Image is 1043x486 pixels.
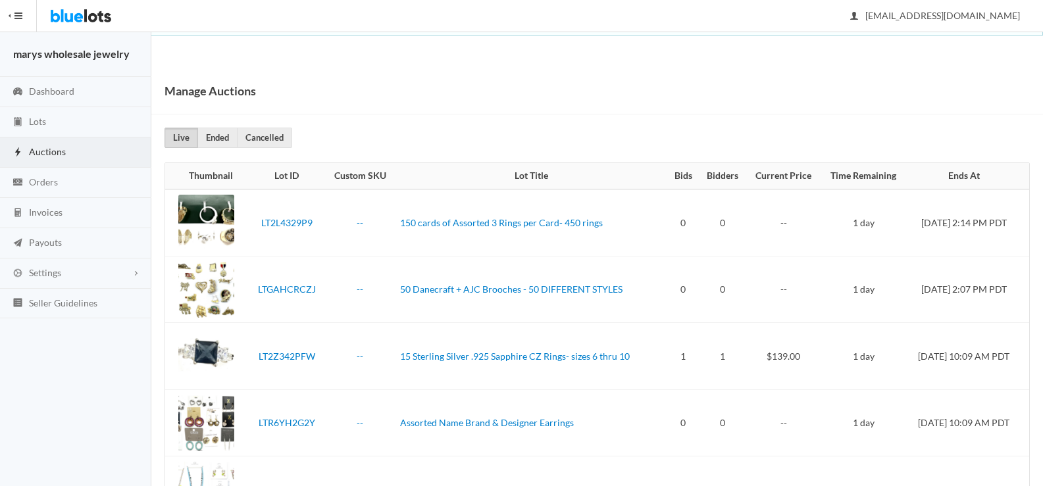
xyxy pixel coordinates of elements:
th: Bidders [700,163,747,189]
th: Custom SKU [325,163,395,189]
span: Auctions [29,146,66,157]
td: 0 [667,256,699,323]
ion-icon: clipboard [11,116,24,129]
td: 1 [667,323,699,390]
a: -- [357,283,363,295]
a: 150 cards of Assorted 3 Rings per Card- 450 rings [400,217,603,228]
a: -- [357,351,363,362]
span: Lots [29,116,46,127]
td: 1 day [821,323,906,390]
span: Settings [29,267,61,278]
td: 1 [700,323,747,390]
th: Lot Title [395,163,667,189]
ion-icon: paper plane [11,237,24,250]
a: LTR6YH2G2Y [259,417,315,428]
th: Current Price [746,163,821,189]
ion-icon: cog [11,268,24,280]
th: Time Remaining [821,163,906,189]
a: Ended [197,128,238,148]
a: -- [357,417,363,428]
span: Invoices [29,207,63,218]
ion-icon: calculator [11,207,24,220]
span: Seller Guidelines [29,297,97,308]
td: $139.00 [746,323,821,390]
th: Ends At [906,163,1029,189]
td: 1 day [821,256,906,323]
th: Bids [667,163,699,189]
a: 15 Sterling Silver .925 Sapphire CZ Rings- sizes 6 thru 10 [400,351,630,362]
td: -- [746,189,821,256]
td: 1 day [821,189,906,256]
a: -- [357,217,363,228]
td: 0 [667,189,699,256]
span: [EMAIL_ADDRESS][DOMAIN_NAME] [851,10,1020,21]
td: [DATE] 2:14 PM PDT [906,189,1029,256]
td: 0 [667,389,699,456]
td: 0 [700,256,747,323]
h1: Manage Auctions [165,81,256,101]
strong: marys wholesale jewelry [13,47,130,60]
td: 0 [700,189,747,256]
a: Live [165,128,198,148]
a: Cancelled [237,128,292,148]
a: 50 Danecraft + AJC Brooches - 50 DIFFERENT STYLES [400,283,623,295]
td: 1 day [821,389,906,456]
ion-icon: flash [11,147,24,159]
td: -- [746,389,821,456]
th: Thumbnail [165,163,248,189]
ion-icon: list box [11,297,24,310]
a: LT2L4329P9 [261,217,313,228]
ion-icon: cash [11,177,24,189]
a: LTGAHCRCZJ [258,283,316,295]
ion-icon: speedometer [11,86,24,99]
a: LT2Z342PFW [259,351,315,362]
td: [DATE] 10:09 AM PDT [906,323,1029,390]
td: [DATE] 2:07 PM PDT [906,256,1029,323]
span: Dashboard [29,85,74,97]
span: Orders [29,176,58,187]
th: Lot ID [248,163,324,189]
td: [DATE] 10:09 AM PDT [906,389,1029,456]
a: Assorted Name Brand & Designer Earrings [400,417,574,428]
ion-icon: person [848,11,861,23]
td: 0 [700,389,747,456]
span: Payouts [29,237,62,248]
td: -- [746,256,821,323]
